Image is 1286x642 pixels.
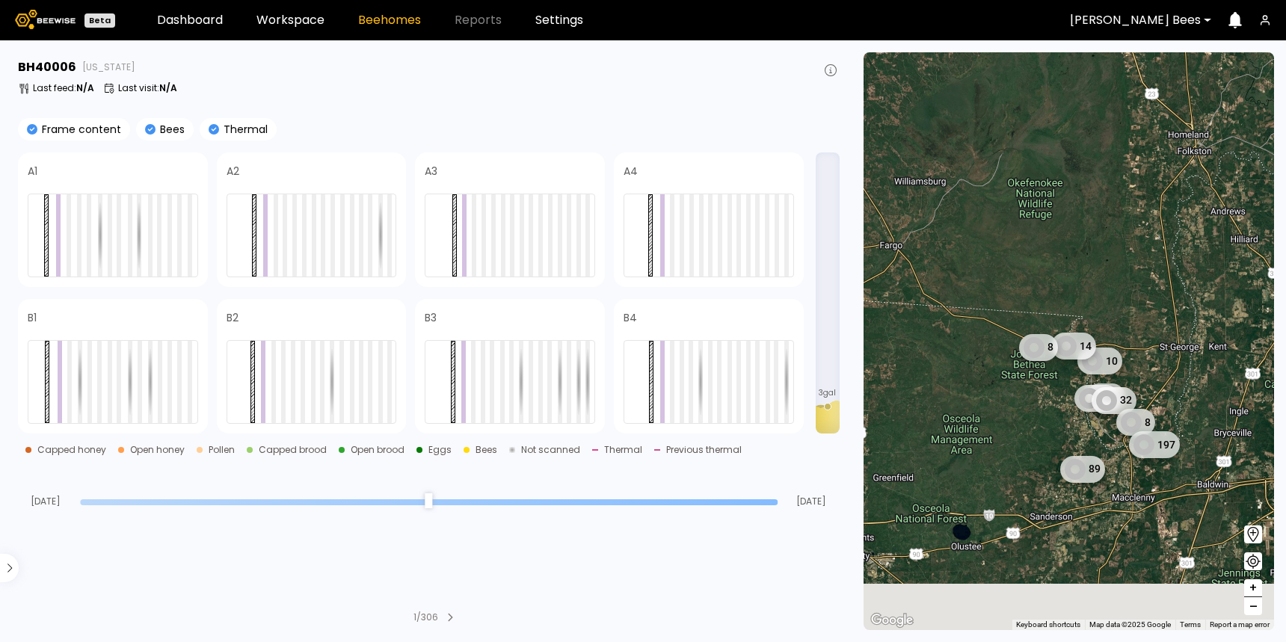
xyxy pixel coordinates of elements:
[84,13,115,28] div: Beta
[358,14,421,26] a: Beehomes
[1116,409,1155,436] div: 8
[82,63,135,72] span: [US_STATE]
[33,84,94,93] p: Last feed :
[476,445,497,454] div: Bees
[624,166,638,176] h4: A4
[351,445,404,454] div: Open brood
[1051,333,1096,359] div: 14
[18,497,74,506] span: [DATE]
[425,312,437,323] h4: B3
[624,312,637,323] h4: B4
[37,445,106,454] div: Capped honey
[1249,578,1258,597] span: +
[1130,431,1181,458] div: 197
[428,445,452,454] div: Eggs
[784,497,840,506] span: [DATE]
[227,166,239,176] h4: A2
[1077,348,1122,374] div: 10
[425,166,437,176] h4: A3
[256,14,324,26] a: Workspace
[18,61,76,73] h3: BH 40006
[1180,620,1201,629] a: Terms (opens in new tab)
[28,166,37,176] h4: A1
[535,14,583,26] a: Settings
[118,84,177,93] p: Last visit :
[1060,455,1105,482] div: 89
[227,312,239,323] h4: B2
[867,611,917,630] img: Google
[455,14,502,26] span: Reports
[130,445,185,454] div: Open honey
[76,81,94,94] b: N/A
[219,124,268,135] p: Thermal
[1210,620,1270,629] a: Report a map error
[666,445,742,454] div: Previous thermal
[1016,620,1080,630] button: Keyboard shortcuts
[1086,383,1125,410] div: 8
[1089,620,1171,629] span: Map data ©2025 Google
[604,445,642,454] div: Thermal
[1244,579,1262,597] button: +
[156,124,185,135] p: Bees
[259,445,327,454] div: Capped brood
[521,445,580,454] div: Not scanned
[1092,386,1137,413] div: 32
[413,611,438,624] div: 1 / 306
[159,81,177,94] b: N/A
[209,445,235,454] div: Pollen
[867,611,917,630] a: Open this area in Google Maps (opens a new window)
[28,312,37,323] h4: B1
[1244,597,1262,615] button: –
[157,14,223,26] a: Dashboard
[1249,597,1258,616] span: –
[1019,333,1058,360] div: 8
[37,124,121,135] p: Frame content
[15,10,76,29] img: Beewise logo
[1075,384,1120,411] div: 88
[819,389,836,397] span: 3 gal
